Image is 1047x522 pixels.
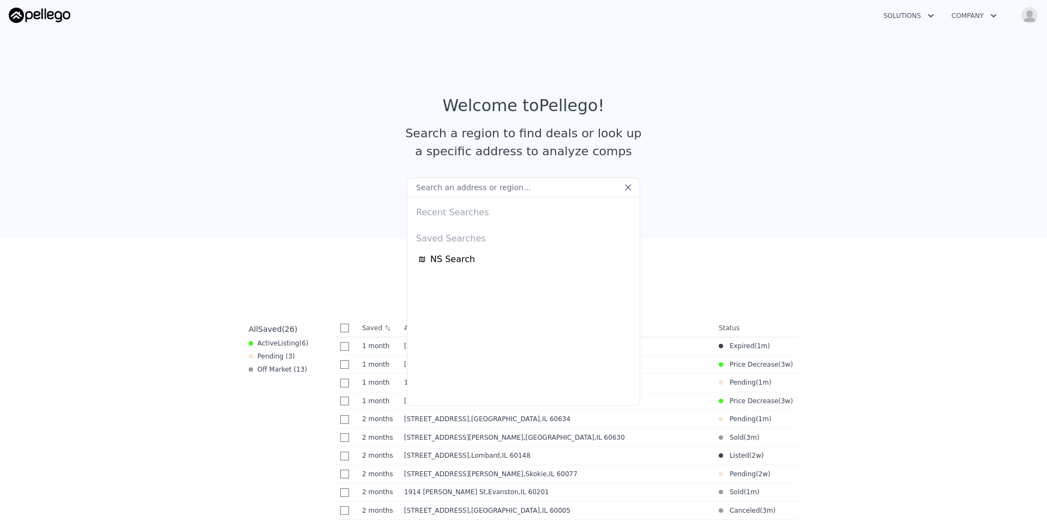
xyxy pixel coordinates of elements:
[404,415,469,423] span: [STREET_ADDRESS]
[723,360,781,369] span: Price Decrease (
[362,342,395,350] time: 2025-07-29 13:35
[244,274,803,293] div: Saved Properties
[547,470,577,478] span: , IL 60077
[404,470,523,478] span: [STREET_ADDRESS][PERSON_NAME]
[723,415,759,423] span: Pending (
[362,488,395,496] time: 2025-07-10 18:53
[757,342,767,350] time: 2025-07-29 15:02
[523,470,582,478] span: , Skokie
[257,339,309,348] span: Active ( 6 )
[404,452,469,459] span: [STREET_ADDRESS]
[767,342,770,350] span: )
[875,6,943,26] button: Solutions
[757,433,760,442] span: )
[362,470,395,478] time: 2025-07-12 12:09
[401,124,646,160] div: Search a region to find deals or look up a specific address to analyze comps
[723,397,781,405] span: Price Decrease (
[9,8,70,23] img: Pellego
[768,470,771,478] span: )
[761,451,764,460] span: )
[759,470,768,478] time: 2025-08-15 16:48
[430,253,475,266] span: NS Search
[723,470,759,478] span: Pending (
[362,360,395,369] time: 2025-07-29 09:23
[358,319,400,337] th: Saved
[407,178,640,197] input: Search an address or region...
[723,506,762,515] span: Canceled (
[486,488,553,496] span: , Evanston
[418,253,632,266] a: NS Search
[752,451,761,460] time: 2025-08-15 19:39
[759,378,769,387] time: 2025-07-30 11:00
[469,507,575,514] span: , [GEOGRAPHIC_DATA]
[723,342,757,350] span: Expired (
[412,223,635,250] div: Saved Searches
[781,397,790,405] time: 2025-08-08 16:26
[400,319,714,337] th: Address
[362,397,395,405] time: 2025-07-25 01:50
[469,415,575,423] span: , [GEOGRAPHIC_DATA]
[469,452,535,459] span: , Lombard
[412,197,635,223] div: Recent Searches
[258,325,281,333] span: Saved
[404,507,469,514] span: [STREET_ADDRESS]
[404,379,459,386] span: 1649 Sequoia Trl
[249,352,295,361] div: Pending ( 3 )
[362,378,395,387] time: 2025-07-26 15:38
[540,507,570,514] span: , IL 60005
[540,415,570,423] span: , IL 60634
[747,433,757,442] time: 2025-05-28 16:03
[773,506,776,515] span: )
[790,397,793,405] span: )
[404,434,523,441] span: [STREET_ADDRESS][PERSON_NAME]
[757,488,760,496] span: )
[249,365,307,374] div: Off Market ( 13 )
[769,415,772,423] span: )
[404,397,469,405] span: [STREET_ADDRESS]
[362,415,395,423] time: 2025-07-17 13:56
[278,339,299,347] span: Listing
[404,361,469,368] span: [STREET_ADDRESS]
[723,488,747,496] span: Sold (
[519,488,549,496] span: , IL 60201
[443,96,605,116] div: Welcome to Pellego !
[362,506,395,515] time: 2025-07-10 18:52
[723,451,752,460] span: Listed (
[747,488,757,496] time: 2025-07-23 21:34
[723,378,759,387] span: Pending (
[404,488,486,496] span: 1914 [PERSON_NAME] St
[594,434,625,441] span: , IL 60630
[523,434,629,441] span: , [GEOGRAPHIC_DATA]
[714,319,798,337] th: Status
[759,415,769,423] time: 2025-07-18 21:19
[762,506,773,515] time: 2025-06-12 16:14
[943,6,1006,26] button: Company
[723,433,747,442] span: Sold (
[769,378,772,387] span: )
[781,360,790,369] time: 2025-08-12 18:41
[362,433,395,442] time: 2025-07-17 13:34
[790,360,793,369] span: )
[362,451,395,460] time: 2025-07-16 03:15
[500,452,531,459] span: , IL 60148
[1021,7,1038,24] img: avatar
[249,324,297,335] div: All ( 26 )
[404,342,523,350] span: [STREET_ADDRESS][PERSON_NAME]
